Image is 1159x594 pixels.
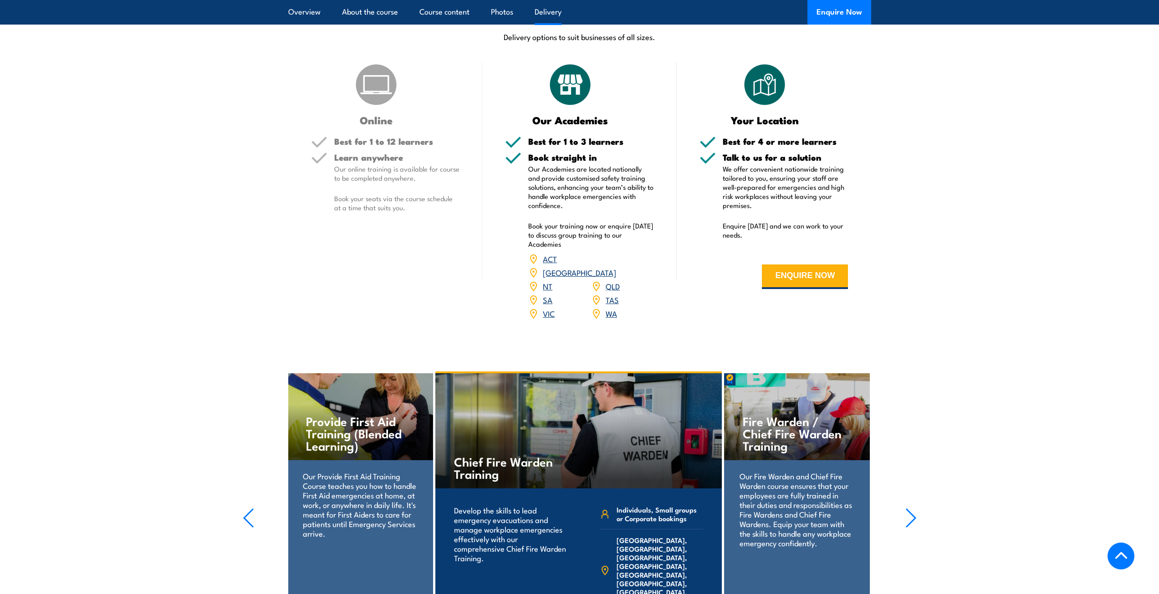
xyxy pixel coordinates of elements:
[528,164,654,210] p: Our Academies are located nationally and provide customised safety training solutions, enhancing ...
[723,153,848,162] h5: Talk to us for a solution
[505,115,636,125] h3: Our Academies
[617,505,703,523] span: Individuals, Small groups or Corporate bookings
[303,471,417,538] p: Our Provide First Aid Training Course teaches you how to handle First Aid emergencies at home, at...
[454,505,567,563] p: Develop the skills to lead emergency evacuations and manage workplace emergencies effectively wit...
[543,253,557,264] a: ACT
[606,308,617,319] a: WA
[306,415,414,452] h4: Provide First Aid Training (Blended Learning)
[543,294,552,305] a: SA
[543,308,555,319] a: VIC
[543,280,552,291] a: NT
[723,221,848,239] p: Enquire [DATE] and we can work to your needs.
[723,137,848,146] h5: Best for 4 or more learners
[334,137,460,146] h5: Best for 1 to 12 learners
[528,153,654,162] h5: Book straight in
[528,137,654,146] h5: Best for 1 to 3 learners
[606,294,619,305] a: TAS
[743,415,851,452] h4: Fire Warden / Chief Fire Warden Training
[334,164,460,183] p: Our online training is available for course to be completed anywhere.
[334,194,460,212] p: Book your seats via the course schedule at a time that suits you.
[288,31,871,42] p: Delivery options to suit businesses of all sizes.
[723,164,848,210] p: We offer convenient nationwide training tailored to you, ensuring your staff are well-prepared fo...
[699,115,830,125] h3: Your Location
[454,455,561,480] h4: Chief Fire Warden Training
[334,153,460,162] h5: Learn anywhere
[528,221,654,249] p: Book your training now or enquire [DATE] to discuss group training to our Academies
[740,471,854,548] p: Our Fire Warden and Chief Fire Warden course ensures that your employees are fully trained in the...
[543,267,616,278] a: [GEOGRAPHIC_DATA]
[606,280,620,291] a: QLD
[311,115,442,125] h3: Online
[762,264,848,289] button: ENQUIRE NOW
